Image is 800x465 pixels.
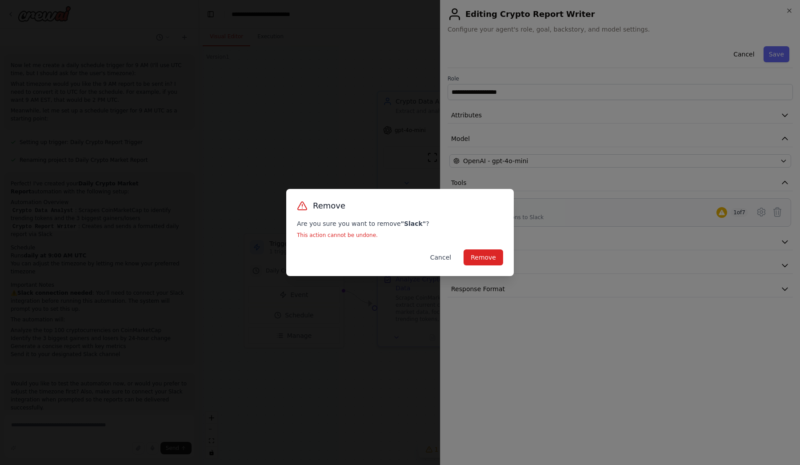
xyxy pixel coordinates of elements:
h3: Remove [313,200,345,212]
button: Remove [464,249,503,265]
p: This action cannot be undone. [297,232,503,239]
button: Cancel [423,249,458,265]
p: Are you sure you want to remove ? [297,219,503,228]
strong: " Slack " [401,220,426,227]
